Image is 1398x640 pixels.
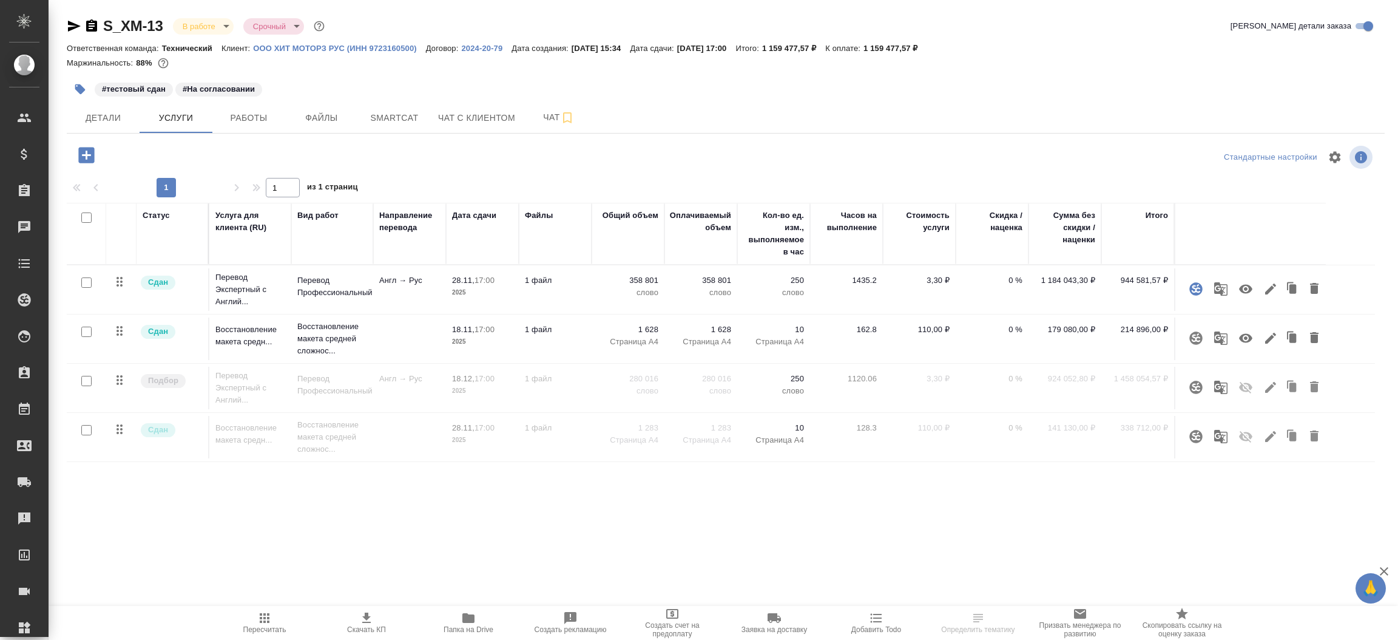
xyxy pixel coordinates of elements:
p: 2025 [452,287,513,299]
span: Smartcat [365,111,424,126]
div: Общий объем [603,209,658,222]
span: Посмотреть информацию [1349,146,1375,169]
p: Восстановление макета средней сложнос... [297,419,367,455]
button: Рекомендация движка МТ [1206,274,1235,304]
p: Восстановление макета средней сложнос... [297,321,367,357]
p: [DATE] 17:00 [677,44,736,53]
p: Сдан [148,424,168,436]
svg: Подписаться [560,111,575,125]
p: 17:00 [474,374,495,383]
span: Файлы [292,111,351,126]
p: Сдан [148,276,168,288]
p: #тестовый сдан [102,83,166,95]
p: 944 581,57 ₽ [1107,274,1168,287]
div: Сумма без скидки / наценки [1035,209,1095,246]
p: Англ → Рус [379,274,440,287]
p: 88% [136,58,155,67]
p: 338 712,00 ₽ [1107,422,1168,434]
div: Кол-во ед. изм., выполняемое в час [743,209,804,258]
button: Срочный [249,21,289,32]
p: Итого: [735,44,761,53]
p: 1 файл [525,324,586,336]
p: 1 283 [670,422,731,434]
p: Страница А4 [743,434,804,446]
button: 🙏 [1356,573,1386,604]
p: 0 % [962,422,1022,434]
div: Файлы [525,209,553,222]
div: Направление перевода [379,209,440,234]
p: Дата создания: [512,44,571,53]
button: Редактировать [1260,373,1281,402]
span: Чат с клиентом [438,111,515,126]
p: слово [670,385,731,397]
a: S_XM-13 [103,18,163,34]
button: Удалить [1304,324,1325,353]
p: 0 % [962,373,1022,385]
p: Сдан [148,325,168,338]
button: Привязать к услуге проект Smartcat [1181,324,1211,353]
p: Перевод Профессиональный [297,274,367,299]
button: Привязать к услуге проект Smartcat [1181,373,1211,402]
p: 214 896,00 ₽ [1107,324,1168,336]
p: 179 080,00 ₽ [1035,324,1095,336]
p: 1 458 054,57 ₽ [1107,373,1168,385]
button: Доп статусы указывают на важность/срочность заказа [311,18,327,34]
button: Редактировать [1260,324,1281,353]
p: слово [670,287,731,299]
button: В работе [179,21,219,32]
p: 28.11, [452,276,474,285]
p: Страница А4 [598,434,658,446]
p: Перевод Экспертный с Англий... [215,271,285,308]
div: Услуга для клиента (RU) [215,209,285,234]
p: 10 [743,324,804,336]
p: 2025 [452,336,513,348]
p: 280 016 [598,373,658,385]
p: 1 159 477,57 ₽ [863,44,927,53]
p: 2025 [452,434,513,446]
p: 17:00 [474,423,495,432]
p: Маржинальность: [67,58,136,67]
p: 18.11, [452,325,474,334]
p: #На согласовании [183,83,255,95]
span: из 1 страниц [307,180,358,197]
button: Скопировать ссылку для ЯМессенджера [67,19,81,33]
button: 115553.32 RUB; [155,55,171,71]
p: 2024-20-79 [461,44,512,53]
div: Скидка / наценка [962,209,1022,234]
button: Клонировать [1281,373,1304,402]
p: слово [743,385,804,397]
p: слово [598,385,658,397]
td: 162.8 [810,318,883,360]
span: [PERSON_NAME] детали заказа [1231,20,1351,32]
p: Восстановление макета средн... [215,422,285,446]
p: Перевод Профессиональный [297,373,367,397]
div: split button [1221,148,1320,167]
button: Рекомендация движка МТ [1206,422,1235,451]
p: 280 016 [670,373,731,385]
p: 1 159 477,57 ₽ [762,44,825,53]
p: 28.11, [452,423,474,432]
p: 1 файл [525,274,586,287]
p: 0 % [962,324,1022,336]
p: 17:00 [474,276,495,285]
div: Итого [1146,209,1168,222]
p: 10 [743,422,804,434]
p: 250 [743,373,804,385]
div: В работе [173,18,234,35]
button: Открыть страницу проекта SmartCat [1181,274,1211,304]
a: 2024-20-79 [461,43,512,53]
p: 358 801 [598,274,658,287]
div: Статус [143,209,170,222]
p: слово [743,287,804,299]
span: Чат [530,110,588,125]
p: Перевод Экспертный с Англий... [215,370,285,406]
p: Страница А4 [670,336,731,348]
div: Оплачиваемый объем [670,209,731,234]
p: ООО ХИТ МОТОРЗ РУС (ИНН 9723160500) [253,44,426,53]
button: Рекомендация движка МТ [1206,373,1235,402]
p: Страница А4 [670,434,731,446]
p: К оплате: [825,44,863,53]
p: Страница А4 [598,336,658,348]
p: Восстановление макета средн... [215,324,285,348]
p: 358 801 [670,274,731,287]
